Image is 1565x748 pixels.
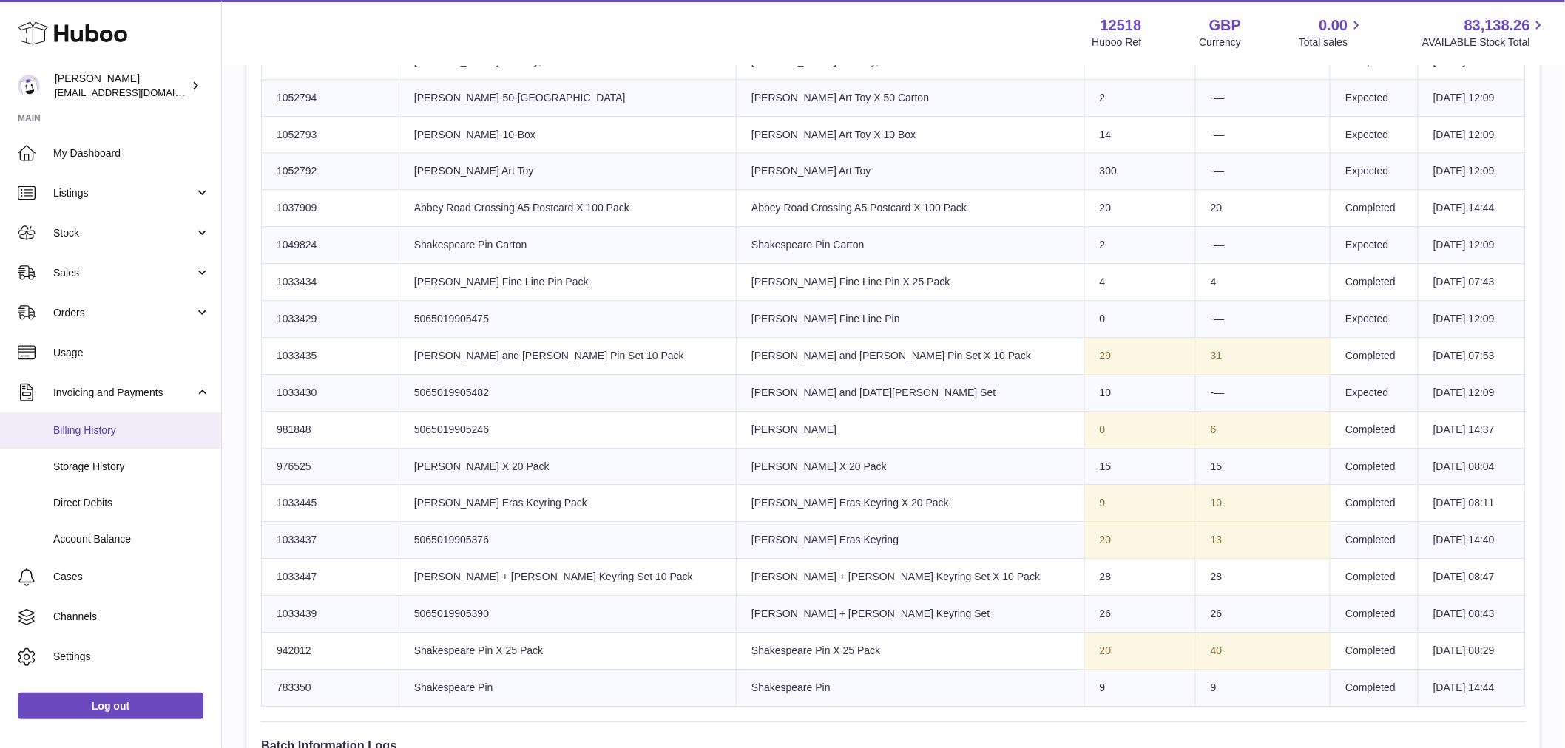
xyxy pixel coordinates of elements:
[1196,633,1331,670] td: 40
[1419,633,1526,670] td: [DATE] 08:29
[737,374,1085,411] td: [PERSON_NAME] and [DATE][PERSON_NAME] Set
[399,227,736,264] td: Shakespeare Pin Carton
[1331,301,1419,338] td: Expected
[737,301,1085,338] td: [PERSON_NAME] Fine Line Pin
[262,301,399,338] td: 1033429
[1331,79,1419,116] td: Expected
[53,496,210,510] span: Direct Debits
[53,266,195,280] span: Sales
[1331,153,1419,190] td: Expected
[1084,153,1195,190] td: 300
[262,633,399,670] td: 942012
[262,264,399,301] td: 1033434
[399,485,736,522] td: [PERSON_NAME] Eras Keyring Pack
[1196,264,1331,301] td: 4
[1419,79,1526,116] td: [DATE] 12:09
[399,153,736,190] td: [PERSON_NAME] Art Toy
[55,72,188,100] div: [PERSON_NAME]
[262,485,399,522] td: 1033445
[737,264,1085,301] td: [PERSON_NAME] Fine Line Pin X 25 Pack
[1419,264,1526,301] td: [DATE] 07:43
[1419,669,1526,706] td: [DATE] 14:44
[1101,16,1142,35] strong: 12518
[1419,559,1526,596] td: [DATE] 08:47
[399,596,736,633] td: 5065019905390
[1419,596,1526,633] td: [DATE] 08:43
[1084,264,1195,301] td: 4
[262,116,399,153] td: 1052793
[1331,374,1419,411] td: Expected
[1331,559,1419,596] td: Completed
[1092,35,1142,50] div: Huboo Ref
[399,301,736,338] td: 5065019905475
[1196,301,1331,338] td: -—
[53,460,210,474] span: Storage History
[1464,16,1530,35] span: 83,138.26
[1196,79,1331,116] td: -—
[737,190,1085,227] td: Abbey Road Crossing A5 Postcard X 100 Pack
[1084,559,1195,596] td: 28
[1084,485,1195,522] td: 9
[1331,337,1419,374] td: Completed
[53,186,195,200] span: Listings
[399,559,736,596] td: [PERSON_NAME] + [PERSON_NAME] Keyring Set 10 Pack
[399,264,736,301] td: [PERSON_NAME] Fine Line Pin Pack
[737,669,1085,706] td: Shakespeare Pin
[1196,559,1331,596] td: 28
[1331,448,1419,485] td: Completed
[262,596,399,633] td: 1033439
[262,153,399,190] td: 1052792
[1299,16,1365,50] a: 0.00 Total sales
[53,146,210,160] span: My Dashboard
[55,86,217,98] span: [EMAIL_ADDRESS][DOMAIN_NAME]
[1419,522,1526,559] td: [DATE] 14:40
[1419,190,1526,227] td: [DATE] 14:44
[1419,153,1526,190] td: [DATE] 12:09
[737,448,1085,485] td: [PERSON_NAME] X 20 Pack
[1084,669,1195,706] td: 9
[1419,337,1526,374] td: [DATE] 07:53
[1084,633,1195,670] td: 20
[1319,16,1348,35] span: 0.00
[1196,596,1331,633] td: 26
[737,485,1085,522] td: [PERSON_NAME] Eras Keyring X 20 Pack
[1331,633,1419,670] td: Completed
[737,153,1085,190] td: [PERSON_NAME] Art Toy
[1331,190,1419,227] td: Completed
[737,79,1085,116] td: [PERSON_NAME] Art Toy X 50 Carton
[53,650,210,664] span: Settings
[399,522,736,559] td: 5065019905376
[262,522,399,559] td: 1033437
[1419,374,1526,411] td: [DATE] 12:09
[262,190,399,227] td: 1037909
[1331,227,1419,264] td: Expected
[1331,116,1419,153] td: Expected
[1196,485,1331,522] td: 10
[262,227,399,264] td: 1049824
[1084,190,1195,227] td: 20
[737,116,1085,153] td: [PERSON_NAME] Art Toy X 10 Box
[1196,190,1331,227] td: 20
[18,693,203,719] a: Log out
[1419,227,1526,264] td: [DATE] 12:09
[53,424,210,438] span: Billing History
[737,596,1085,633] td: [PERSON_NAME] + [PERSON_NAME] Keyring Set
[1084,337,1195,374] td: 29
[1196,411,1331,448] td: 6
[1084,448,1195,485] td: 15
[1200,35,1242,50] div: Currency
[53,306,195,320] span: Orders
[1084,411,1195,448] td: 0
[1299,35,1365,50] span: Total sales
[1331,596,1419,633] td: Completed
[1419,301,1526,338] td: [DATE] 12:09
[262,79,399,116] td: 1052794
[1196,374,1331,411] td: -—
[18,75,40,97] img: internalAdmin-12518@internal.huboo.com
[1209,16,1241,35] strong: GBP
[1196,337,1331,374] td: 31
[1084,596,1195,633] td: 26
[262,559,399,596] td: 1033447
[1331,522,1419,559] td: Completed
[1084,116,1195,153] td: 14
